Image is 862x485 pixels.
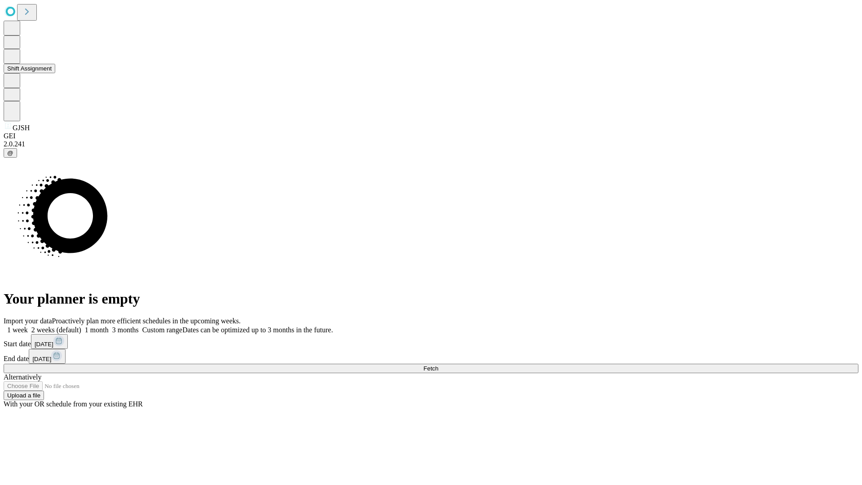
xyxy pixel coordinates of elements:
[52,317,241,325] span: Proactively plan more efficient schedules in the upcoming weeks.
[4,364,858,373] button: Fetch
[7,326,28,334] span: 1 week
[31,326,81,334] span: 2 weeks (default)
[4,291,858,307] h1: Your planner is empty
[4,148,17,158] button: @
[4,373,41,381] span: Alternatively
[4,334,858,349] div: Start date
[142,326,182,334] span: Custom range
[4,132,858,140] div: GEI
[13,124,30,132] span: GJSH
[4,400,143,408] span: With your OR schedule from your existing EHR
[35,341,53,348] span: [DATE]
[182,326,333,334] span: Dates can be optimized up to 3 months in the future.
[7,150,13,156] span: @
[4,317,52,325] span: Import your data
[4,140,858,148] div: 2.0.241
[31,334,68,349] button: [DATE]
[4,64,55,73] button: Shift Assignment
[423,365,438,372] span: Fetch
[4,391,44,400] button: Upload a file
[4,349,858,364] div: End date
[85,326,109,334] span: 1 month
[32,356,51,362] span: [DATE]
[112,326,139,334] span: 3 months
[29,349,66,364] button: [DATE]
